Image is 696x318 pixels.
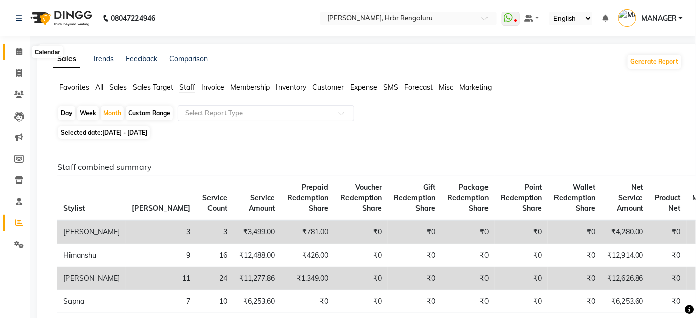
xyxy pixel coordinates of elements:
span: Staff [179,83,195,92]
span: SMS [383,83,398,92]
td: ₹0 [334,244,388,267]
td: ₹0 [334,220,388,244]
h6: Staff combined summary [57,162,674,172]
div: Week [77,106,99,120]
td: ₹781.00 [281,220,334,244]
div: Custom Range [126,106,173,120]
td: Sapna [57,290,126,313]
td: ₹0 [548,267,601,290]
span: [DATE] - [DATE] [102,129,147,136]
div: Day [58,106,75,120]
td: ₹0 [649,244,687,267]
button: Generate Report [628,55,681,69]
span: Stylist [63,204,85,213]
td: ₹0 [388,220,441,244]
img: logo [26,4,95,32]
span: All [95,83,103,92]
td: ₹12,626.86 [601,267,649,290]
span: Favorites [59,83,89,92]
td: 10 [196,290,233,313]
span: Sales Target [133,83,173,92]
td: ₹11,277.86 [233,267,281,290]
span: Selected date: [58,126,150,139]
td: ₹0 [548,290,601,313]
b: 08047224946 [111,4,155,32]
td: ₹0 [649,267,687,290]
span: Marketing [459,83,492,92]
span: Gift Redemption Share [394,183,435,213]
td: ₹0 [441,290,495,313]
span: Membership [230,83,270,92]
div: Month [101,106,124,120]
td: ₹6,253.60 [233,290,281,313]
td: 24 [196,267,233,290]
td: ₹0 [548,244,601,267]
td: ₹6,253.60 [601,290,649,313]
td: 3 [196,220,233,244]
td: Himanshu [57,244,126,267]
span: Sales [109,83,127,92]
div: Calendar [32,46,63,58]
span: Product Net [655,193,681,213]
td: [PERSON_NAME] [57,267,126,290]
td: ₹3,499.00 [233,220,281,244]
td: ₹0 [334,290,388,313]
a: Feedback [126,54,157,63]
span: Misc [439,83,453,92]
td: ₹0 [495,244,548,267]
span: Customer [312,83,344,92]
span: MANAGER [641,13,677,24]
td: ₹0 [495,220,548,244]
a: Comparison [169,54,208,63]
td: ₹0 [495,290,548,313]
span: Service Amount [249,193,275,213]
td: ₹12,488.00 [233,244,281,267]
td: 11 [126,267,196,290]
img: MANAGER [618,9,636,27]
span: Inventory [276,83,306,92]
span: Net Service Amount [617,183,643,213]
span: Invoice [201,83,224,92]
td: [PERSON_NAME] [57,220,126,244]
td: ₹0 [441,244,495,267]
span: Point Redemption Share [501,183,542,213]
td: 7 [126,290,196,313]
span: Wallet Redemption Share [554,183,595,213]
td: ₹0 [281,290,334,313]
span: Prepaid Redemption Share [287,183,328,213]
td: ₹0 [388,290,441,313]
td: ₹0 [495,267,548,290]
span: Voucher Redemption Share [340,183,382,213]
span: Expense [350,83,377,92]
td: 3 [126,220,196,244]
td: ₹0 [441,220,495,244]
a: Trends [92,54,114,63]
td: ₹0 [649,290,687,313]
td: 9 [126,244,196,267]
span: [PERSON_NAME] [132,204,190,213]
td: ₹0 [334,267,388,290]
td: ₹1,349.00 [281,267,334,290]
td: ₹0 [649,220,687,244]
td: ₹4,280.00 [601,220,649,244]
td: ₹0 [388,267,441,290]
span: Package Redemption Share [447,183,489,213]
td: ₹12,914.00 [601,244,649,267]
td: 16 [196,244,233,267]
td: ₹0 [548,220,601,244]
td: ₹426.00 [281,244,334,267]
td: ₹0 [388,244,441,267]
td: ₹0 [441,267,495,290]
span: Forecast [404,83,433,92]
span: Service Count [202,193,227,213]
